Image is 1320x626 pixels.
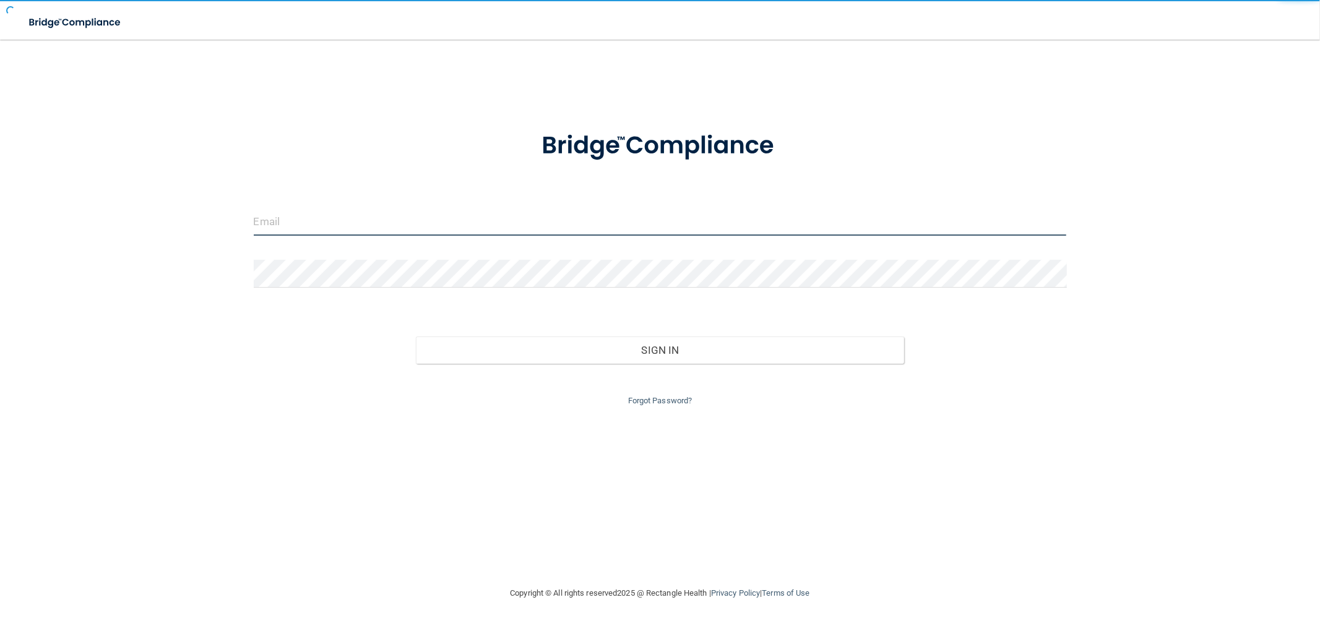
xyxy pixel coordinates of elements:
a: Forgot Password? [628,396,692,405]
img: bridge_compliance_login_screen.278c3ca4.svg [516,114,805,178]
div: Copyright © All rights reserved 2025 @ Rectangle Health | | [434,573,886,613]
img: bridge_compliance_login_screen.278c3ca4.svg [19,10,132,35]
button: Sign In [416,337,904,364]
a: Privacy Policy [711,588,760,598]
input: Email [254,208,1067,236]
a: Terms of Use [762,588,809,598]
